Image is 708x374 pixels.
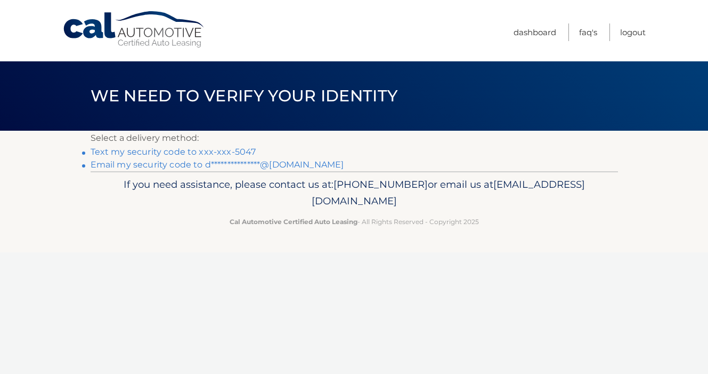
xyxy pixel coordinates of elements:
a: Dashboard [514,23,556,41]
span: [PHONE_NUMBER] [333,178,428,190]
a: Cal Automotive [62,11,206,49]
p: - All Rights Reserved - Copyright 2025 [97,216,611,227]
strong: Cal Automotive Certified Auto Leasing [230,218,357,226]
p: Select a delivery method: [91,131,618,146]
a: Logout [620,23,646,41]
span: We need to verify your identity [91,86,398,106]
a: Text my security code to xxx-xxx-5047 [91,147,256,157]
p: If you need assistance, please contact us at: or email us at [97,176,611,210]
a: FAQ's [579,23,597,41]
